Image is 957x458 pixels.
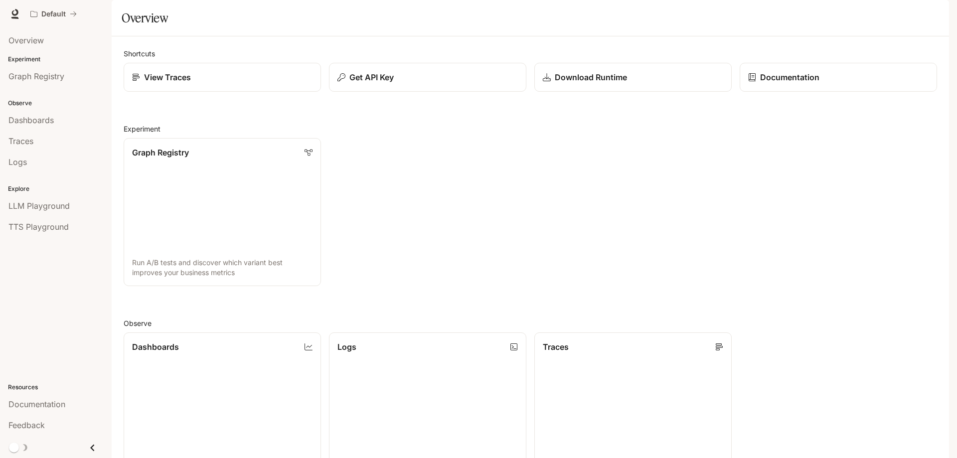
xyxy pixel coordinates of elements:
p: Documentation [760,71,819,83]
button: All workspaces [26,4,81,24]
a: Download Runtime [534,63,732,92]
h1: Overview [122,8,168,28]
h2: Shortcuts [124,48,937,59]
p: Dashboards [132,341,179,353]
h2: Experiment [124,124,937,134]
p: Default [41,10,66,18]
p: Traces [543,341,569,353]
p: Download Runtime [555,71,627,83]
button: Get API Key [329,63,526,92]
p: View Traces [144,71,191,83]
h2: Observe [124,318,937,328]
p: Graph Registry [132,147,189,158]
a: Documentation [740,63,937,92]
a: View Traces [124,63,321,92]
a: Graph RegistryRun A/B tests and discover which variant best improves your business metrics [124,138,321,286]
p: Get API Key [349,71,394,83]
p: Logs [337,341,356,353]
p: Run A/B tests and discover which variant best improves your business metrics [132,258,313,278]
